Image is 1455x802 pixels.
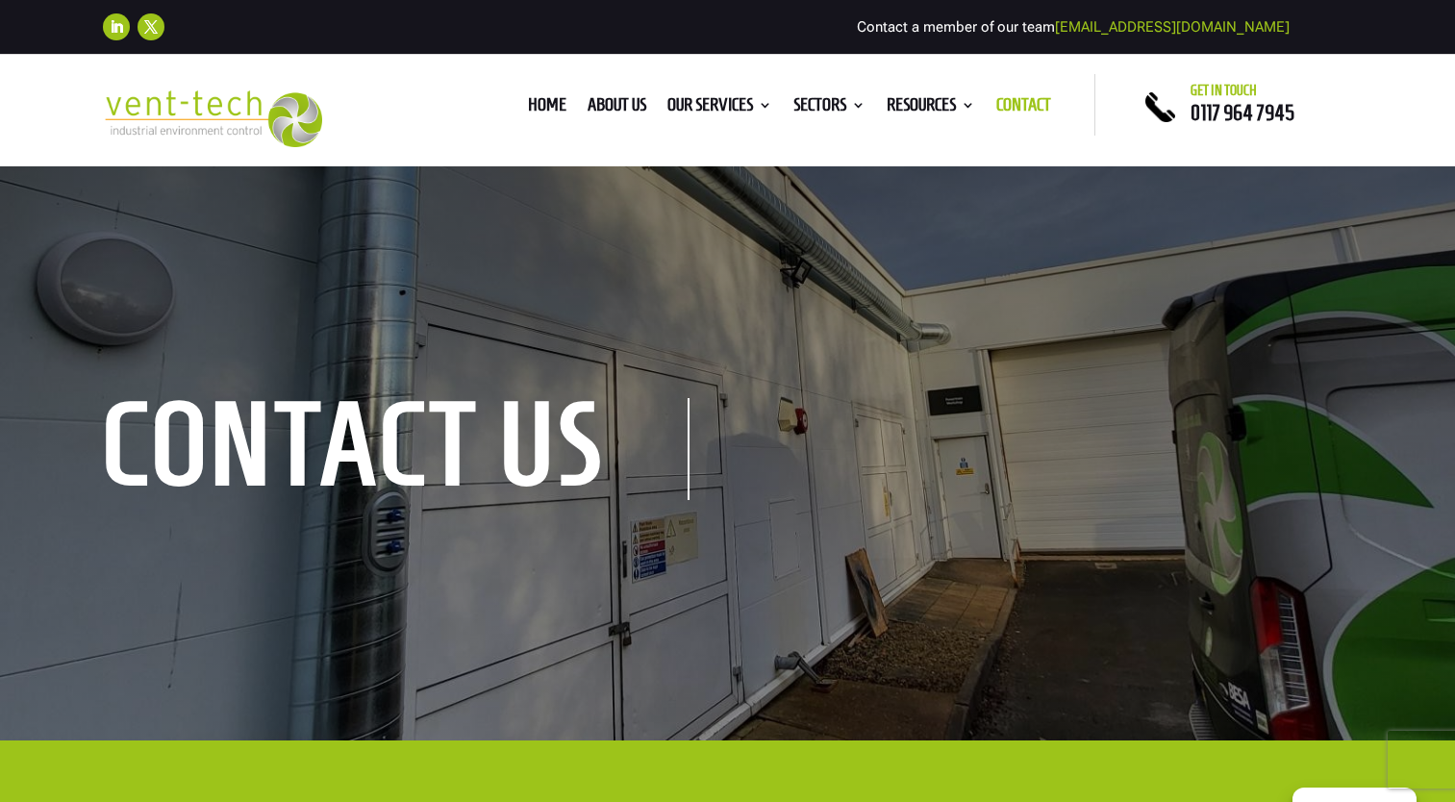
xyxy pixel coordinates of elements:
[138,13,164,40] a: Follow on X
[1191,83,1257,98] span: Get in touch
[103,398,690,500] h1: contact us
[793,98,865,119] a: Sectors
[857,18,1290,36] span: Contact a member of our team
[103,90,323,147] img: 2023-09-27T08_35_16.549ZVENT-TECH---Clear-background
[996,98,1051,119] a: Contact
[103,13,130,40] a: Follow on LinkedIn
[528,98,566,119] a: Home
[1191,101,1294,124] a: 0117 964 7945
[1055,18,1290,36] a: [EMAIL_ADDRESS][DOMAIN_NAME]
[667,98,772,119] a: Our Services
[588,98,646,119] a: About us
[887,98,975,119] a: Resources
